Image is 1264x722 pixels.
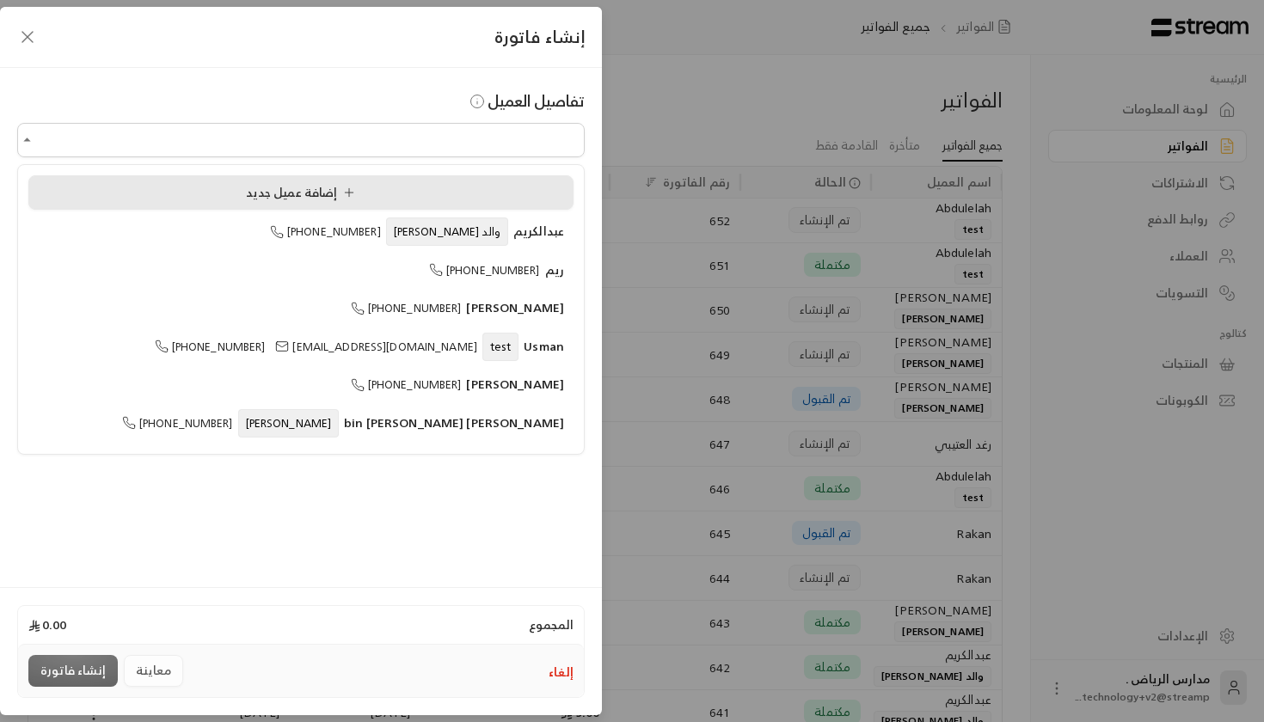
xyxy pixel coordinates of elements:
[238,409,340,437] span: [PERSON_NAME]
[529,616,574,633] span: المجموع
[524,335,564,357] span: Usman
[545,259,564,280] span: ريم
[246,181,362,203] span: إضافة عميل جديد
[386,217,508,246] span: والد [PERSON_NAME]
[155,337,266,357] span: [PHONE_NUMBER]
[467,87,586,114] span: تفاصيل العميل
[122,413,233,433] span: [PHONE_NUMBER]
[275,337,476,357] span: [EMAIL_ADDRESS][DOMAIN_NAME]
[536,450,565,471] span: Saad
[420,451,531,471] span: [PHONE_NUMBER]
[466,297,564,318] span: [PERSON_NAME]
[549,664,574,681] button: إلغاء
[28,616,66,633] span: 0.00
[270,222,381,242] span: [PHONE_NUMBER]
[513,220,564,242] span: عبدالكريم
[429,260,540,280] span: [PHONE_NUMBER]
[351,375,462,395] span: [PHONE_NUMBER]
[466,373,564,395] span: [PERSON_NAME]
[17,130,38,150] button: Close
[351,298,462,318] span: [PHONE_NUMBER]
[344,412,564,433] span: [PERSON_NAME] bin [PERSON_NAME]
[494,21,585,52] span: إنشاء فاتورة
[482,333,519,361] span: test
